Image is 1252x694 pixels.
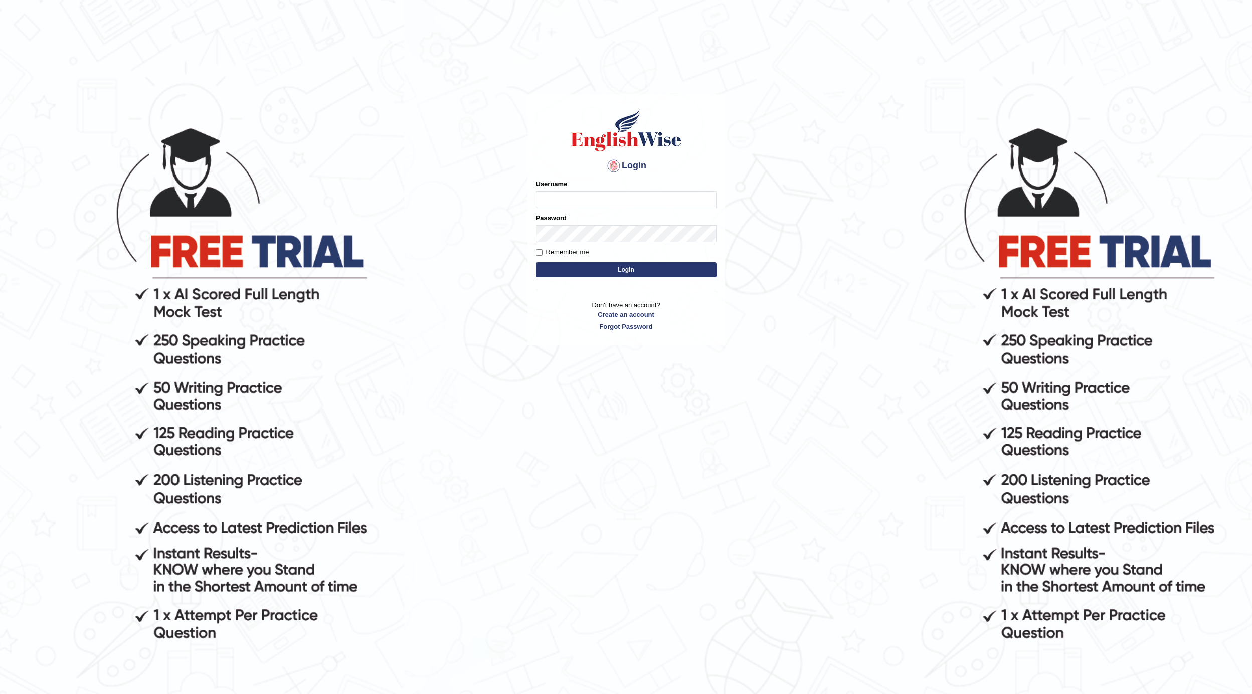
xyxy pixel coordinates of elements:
button: Login [536,262,717,277]
label: Password [536,213,567,223]
h4: Login [536,158,717,174]
p: Don't have an account? [536,300,717,331]
input: Remember me [536,249,543,256]
img: Logo of English Wise sign in for intelligent practice with AI [569,108,683,153]
a: Create an account [536,310,717,319]
a: Forgot Password [536,322,717,331]
label: Username [536,179,568,189]
label: Remember me [536,247,589,257]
